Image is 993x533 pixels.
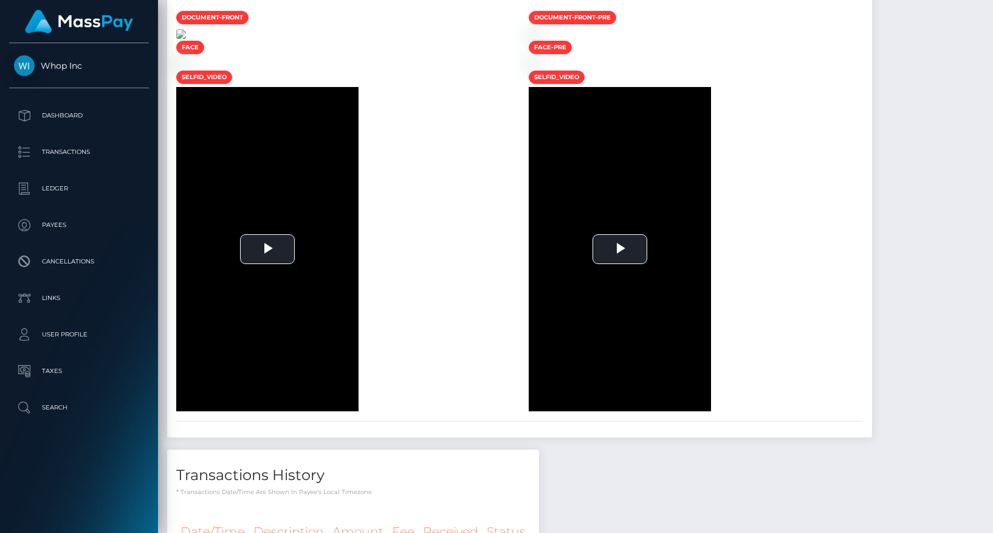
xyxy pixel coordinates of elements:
p: Search [14,399,144,417]
span: selfid_video [176,71,232,84]
p: Taxes [14,362,144,380]
img: MassPay Logo [25,10,133,33]
span: document-front-pre [529,11,616,24]
img: b852c750-57ba-495b-acd0-9fee0ae04188 [529,59,538,69]
p: User Profile [14,326,144,344]
a: Taxes [9,356,149,386]
span: selfid_video [529,71,585,84]
img: ad7744f4-c575-4ed0-9c33-094b313dd8fb [529,29,538,39]
span: face [176,41,204,54]
img: Whop Inc [14,55,35,76]
img: e2620bb4-8a85-4494-9cb1-61c963df54d6 [176,59,186,69]
a: User Profile [9,319,149,350]
button: Play Video [593,234,647,264]
p: Links [14,289,144,307]
a: Payees [9,210,149,240]
h4: Transactions History [176,465,530,486]
a: Transactions [9,137,149,167]
a: Cancellations [9,246,149,277]
button: Play Video [240,234,295,264]
a: Links [9,283,149,313]
p: Cancellations [14,253,144,271]
p: * Transactions date/time are shown in payee's local timezone [176,487,530,496]
span: document-front [176,11,249,24]
p: Dashboard [14,106,144,125]
p: Payees [14,216,144,234]
img: 7973cc3f-7091-48fc-b470-2e6942f001e0 [176,29,186,39]
span: Whop Inc [9,60,149,71]
a: Dashboard [9,100,149,131]
a: Search [9,392,149,423]
p: Ledger [14,179,144,198]
p: Transactions [14,143,144,161]
div: Video Player [176,87,359,411]
a: Ledger [9,173,149,204]
span: face-pre [529,41,572,54]
div: Video Player [529,87,711,411]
